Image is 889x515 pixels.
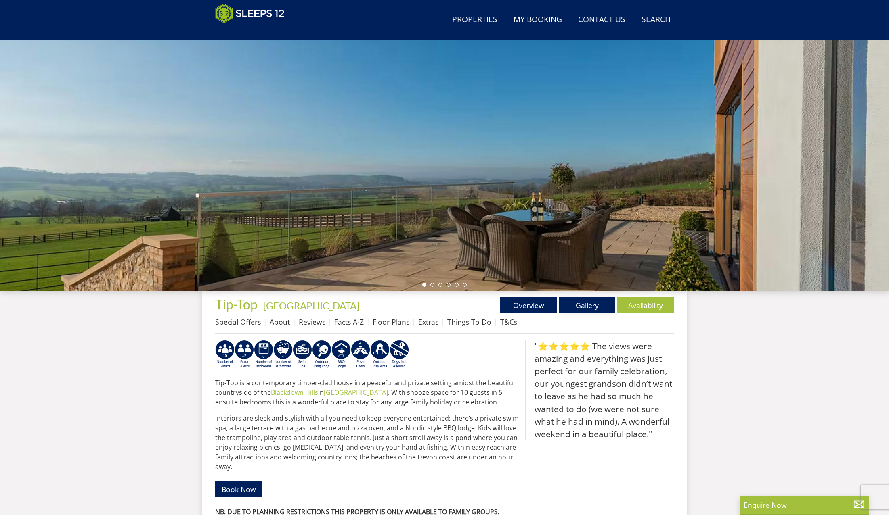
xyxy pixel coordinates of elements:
img: AD_4nXdwR17_HXiRas-4jxQOQpFrnPX1mpfqx6do11Y_Nw7v0c1EVt9-tKDSBYWazCGLr7ANO2hyNzTLlATjN3kUCYdXtddgf... [351,340,370,369]
img: AD_4nXdtMqFLQeNd5SD_yg5mtFB1sUCemmLv_z8hISZZtoESff8uqprI2Ap3l0Pe6G3wogWlQaPaciGoyoSy1epxtlSaMm8_H... [390,340,409,369]
iframe: Customer reviews powered by Trustpilot [211,28,296,35]
a: Contact Us [575,11,629,29]
a: Book Now [215,481,262,497]
img: AD_4nXcy0HGcWq0J58LOYxlnSwjVFwquWFvCZzbxSKcxp4HYiQm3ScM_WSVrrYu9bYRIOW8FKoV29fZURc5epz-Si4X9-ID0x... [273,340,293,369]
p: Enquire Now [744,500,865,510]
a: Facts A-Z [334,317,364,327]
span: - [260,300,359,311]
a: Extras [418,317,438,327]
a: Special Offers [215,317,261,327]
img: AD_4nXdn99pI1dG_MZ3rRvZGvEasa8mQYQuPF1MzmnPGjj6PWFnXF41KBg6DFuKGumpc8TArkkr5Vh_xbTBM_vn_i1NdeLBYY... [293,340,312,369]
a: Search [638,11,674,29]
a: [GEOGRAPHIC_DATA] [324,388,388,397]
a: T&Cs [500,317,517,327]
a: [GEOGRAPHIC_DATA] [263,300,359,311]
a: Reviews [299,317,325,327]
p: Tip-Top is a contemporary timber-clad house in a peaceful and private setting amidst the beautifu... [215,378,519,407]
blockquote: "⭐⭐⭐⭐⭐ The views were amazing and everything was just perfect for our family celebration, our you... [525,340,674,441]
a: Things To Do [447,317,491,327]
a: Overview [500,297,557,313]
a: Tip-Top [215,296,260,312]
img: AD_4nXfIDypzEhr4tgHXN8K3MD1p7znM45NZOrDUr-tju6-YuZEzHryyEaZ92AZRhOafWKTOlmQ1mxxcSh2xE9_4UtiUtOz26... [254,340,273,369]
span: Tip-Top [215,296,258,312]
a: Properties [449,11,501,29]
img: AD_4nXfdu1WaBqbCvRx5dFd3XGC71CFesPHPPZknGuZzXQvBzugmLudJYyY22b9IpSVlKbnRjXo7AJLKEyhYodtd_Fvedgm5q... [331,340,351,369]
a: Gallery [559,297,615,313]
img: AD_4nXderG6DENx_2_9dnFQi1Va4rwcomwYm4zVC_jzZzm_1sLeCAGj_DBBvbmq-KspNiRNvbgr313aEBba5KddYqaQkmY34H... [312,340,331,369]
a: Availability [617,297,674,313]
a: Blackdown Hills [271,388,318,397]
p: Interiors are sleek and stylish with all you need to keep everyone entertained; there’s a private... [215,413,519,471]
a: My Booking [510,11,565,29]
img: AD_4nXcjZZilil9957s1EuoigEc7YoL1i3omIF2Nph7BBMCC_P_Btqq1bUlBOovU15nE_hDdWFgcJsXzgNYb5VQEIxrsNeQ5U... [215,340,235,369]
img: Sleeps 12 [215,3,285,23]
img: AD_4nXfjdDqPkGBf7Vpi6H87bmAUe5GYCbodrAbU4sf37YN55BCjSXGx5ZgBV7Vb9EJZsXiNVuyAiuJUB3WVt-w9eJ0vaBcHg... [370,340,390,369]
a: Floor Plans [373,317,409,327]
a: About [270,317,290,327]
img: AD_4nXeP6WuvG491uY6i5ZIMhzz1N248Ei-RkDHdxvvjTdyF2JXhbvvI0BrTCyeHgyWBEg8oAgd1TvFQIsSlzYPCTB7K21VoI... [235,340,254,369]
